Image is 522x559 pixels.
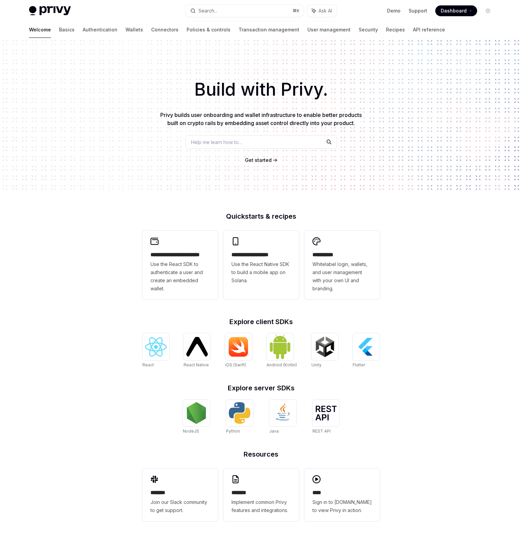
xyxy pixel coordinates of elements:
[183,399,210,435] a: NodeJSNodeJS
[191,139,242,146] span: Help me learn how to…
[226,429,240,434] span: Python
[269,399,296,435] a: JavaJava
[353,333,380,368] a: FlutterFlutter
[312,260,372,293] span: Whitelabel login, wallets, and user management with your own UI and branding.
[304,468,380,521] a: ****Sign in to [DOMAIN_NAME] to view Privy in action.
[239,22,299,38] a: Transaction management
[198,7,217,15] div: Search...
[293,8,300,14] span: ⌘ K
[312,429,331,434] span: REST API
[29,22,51,38] a: Welcome
[150,260,210,293] span: Use the React SDK to authenticate a user and create an embedded wallet.
[386,22,405,38] a: Recipes
[186,402,207,424] img: NodeJS
[353,362,365,367] span: Flutter
[223,468,299,521] a: **** **Implement common Privy features and integrations.
[228,337,249,357] img: iOS (Swift)
[229,402,250,424] img: Python
[150,498,210,514] span: Join our Slack community to get support.
[311,362,322,367] span: Unity
[269,429,279,434] span: Java
[223,230,299,299] a: **** **** **** ***Use the React Native SDK to build a mobile app on Solana.
[312,399,339,435] a: REST APIREST API
[142,451,380,458] h2: Resources
[151,22,178,38] a: Connectors
[245,157,272,164] a: Get started
[11,76,511,103] h1: Build with Privy.
[226,399,253,435] a: PythonPython
[267,333,297,368] a: Android (Kotlin)Android (Kotlin)
[142,318,380,325] h2: Explore client SDKs
[184,333,211,368] a: React NativeReact Native
[312,498,372,514] span: Sign in to [DOMAIN_NAME] to view Privy in action.
[413,22,445,38] a: API reference
[184,362,209,367] span: React Native
[304,230,380,299] a: **** *****Whitelabel login, wallets, and user management with your own UI and branding.
[142,385,380,391] h2: Explore server SDKs
[29,6,71,16] img: light logo
[231,260,291,285] span: Use the React Native SDK to build a mobile app on Solana.
[186,5,304,17] button: Search...⌘K
[355,336,377,358] img: Flutter
[315,406,337,420] img: REST API
[186,337,208,356] img: React Native
[409,7,427,14] a: Support
[307,22,351,38] a: User management
[441,7,467,14] span: Dashboard
[319,7,332,14] span: Ask AI
[225,362,246,367] span: iOS (Swift)
[267,362,297,367] span: Android (Kotlin)
[160,112,362,126] span: Privy builds user onboarding and wallet infrastructure to enable better products built on crypto ...
[187,22,230,38] a: Policies & controls
[231,498,291,514] span: Implement common Privy features and integrations.
[142,333,169,368] a: ReactReact
[307,5,337,17] button: Ask AI
[183,429,199,434] span: NodeJS
[272,402,294,424] img: Java
[311,333,338,368] a: UnityUnity
[145,337,167,357] img: React
[435,5,477,16] a: Dashboard
[359,22,378,38] a: Security
[142,468,218,521] a: **** **Join our Slack community to get support.
[387,7,401,14] a: Demo
[59,22,75,38] a: Basics
[269,334,291,359] img: Android (Kotlin)
[314,336,336,358] img: Unity
[142,362,154,367] span: React
[83,22,117,38] a: Authentication
[126,22,143,38] a: Wallets
[483,5,493,16] button: Toggle dark mode
[142,213,380,220] h2: Quickstarts & recipes
[225,333,252,368] a: iOS (Swift)iOS (Swift)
